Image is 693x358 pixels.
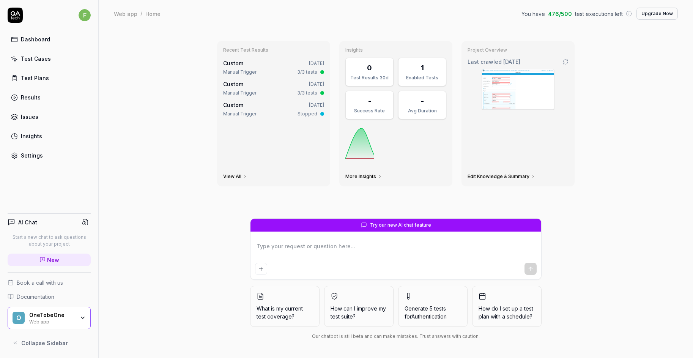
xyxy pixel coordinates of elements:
[297,69,317,76] div: 3/3 tests
[8,109,91,124] a: Issues
[114,10,137,17] div: Web app
[222,79,326,98] a: Custom[DATE]Manual Trigger3/3 tests
[223,47,324,53] h3: Recent Test Results
[21,35,50,43] div: Dashboard
[468,173,535,180] a: Edit Knowledge & Summary
[17,279,63,287] span: Book a call with us
[368,96,371,106] div: -
[250,333,542,340] div: Our chatbot is still beta and can make mistakes. Trust answers with caution.
[421,63,424,73] div: 1
[8,307,91,330] button: OOneTobeOneWeb app
[350,107,389,114] div: Success Rate
[403,74,441,81] div: Enabled Tests
[8,254,91,266] a: New
[367,63,372,73] div: 0
[257,304,313,320] span: What is my current test coverage?
[8,148,91,163] a: Settings
[21,132,42,140] div: Insights
[370,222,431,229] span: Try our new AI chat feature
[255,263,267,275] button: Add attachment
[472,286,542,327] button: How do I set up a test plan with a schedule?
[29,312,75,319] div: OneTobeOne
[29,318,75,324] div: Web app
[145,10,161,17] div: Home
[309,60,324,66] time: [DATE]
[223,102,243,108] span: Custom
[222,58,326,77] a: Custom[DATE]Manual Trigger3/3 tests
[21,339,68,347] span: Collapse Sidebar
[297,90,317,96] div: 3/3 tests
[8,71,91,85] a: Test Plans
[223,110,257,117] div: Manual Trigger
[18,218,37,226] h4: AI Chat
[223,90,257,96] div: Manual Trigger
[636,8,678,20] button: Upgrade Now
[8,335,91,350] button: Collapse Sidebar
[324,286,394,327] button: How can I improve my test suite?
[482,69,554,109] img: Screenshot
[223,81,243,87] span: Custom
[8,279,91,287] a: Book a call with us
[8,129,91,144] a: Insights
[8,32,91,47] a: Dashboard
[575,10,623,18] span: test executions left
[345,173,382,180] a: More Insights
[222,99,326,119] a: Custom[DATE]Manual TriggerStopped
[309,102,324,108] time: [DATE]
[479,304,535,320] span: How do I set up a test plan with a schedule?
[298,110,317,117] div: Stopped
[79,9,91,21] span: f
[223,60,243,66] span: Custom
[548,10,572,18] span: 476 / 500
[8,51,91,66] a: Test Cases
[421,96,424,106] div: -
[79,8,91,23] button: f
[21,93,41,101] div: Results
[403,107,441,114] div: Avg Duration
[8,293,91,301] a: Documentation
[17,293,54,301] span: Documentation
[250,286,320,327] button: What is my current test coverage?
[405,305,447,320] span: Generate 5 tests for Authentication
[8,90,91,105] a: Results
[223,173,247,180] a: View All
[21,113,38,121] div: Issues
[350,74,389,81] div: Test Results 30d
[47,256,59,264] span: New
[345,47,446,53] h3: Insights
[8,234,91,248] p: Start a new chat to ask questions about your project
[21,151,43,159] div: Settings
[468,47,569,53] h3: Project Overview
[21,74,49,82] div: Test Plans
[521,10,545,18] span: You have
[140,10,142,17] div: /
[309,81,324,87] time: [DATE]
[503,58,520,65] time: [DATE]
[223,69,257,76] div: Manual Trigger
[562,59,569,65] a: Go to crawling settings
[398,286,468,327] button: Generate 5 tests forAuthentication
[468,58,520,66] span: Last crawled
[331,304,387,320] span: How can I improve my test suite?
[13,312,25,324] span: O
[21,55,51,63] div: Test Cases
